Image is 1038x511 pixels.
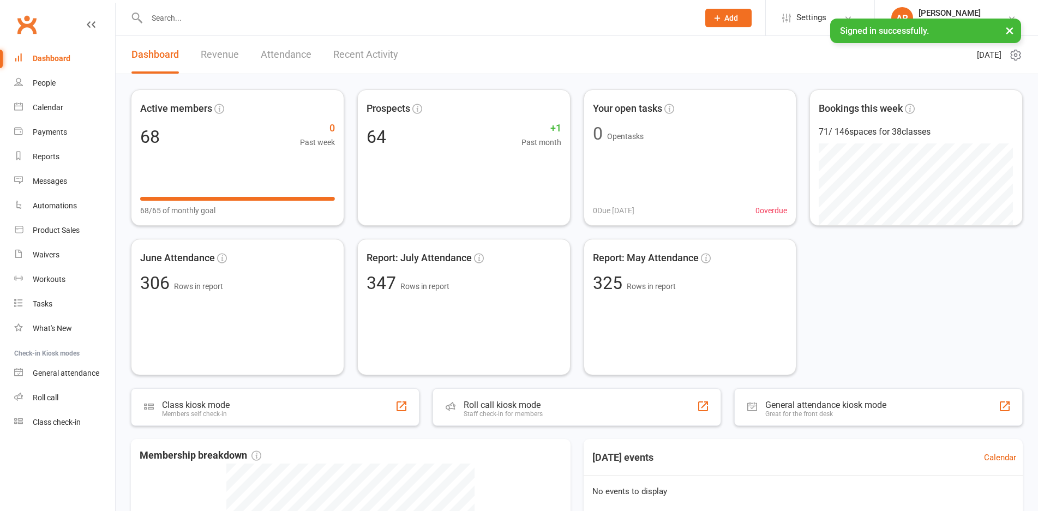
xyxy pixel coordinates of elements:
div: Class kiosk mode [162,400,230,410]
a: General attendance kiosk mode [14,361,115,386]
div: [PERSON_NAME] [919,8,981,18]
div: The Weight Rm [919,18,981,28]
h3: [DATE] events [584,448,662,467]
div: Reports [33,152,59,161]
a: Product Sales [14,218,115,243]
div: Great for the front desk [765,410,886,418]
a: Roll call [14,386,115,410]
div: Roll call [33,393,58,402]
span: Rows in report [400,282,449,291]
span: 0 overdue [755,205,787,217]
a: Messages [14,169,115,194]
span: 0 Due [DATE] [593,205,634,217]
span: Report: July Attendance [367,250,472,266]
span: 0 [300,121,335,136]
div: Dashboard [33,54,70,63]
span: 68/65 of monthly goal [140,205,215,217]
span: Prospects [367,101,410,117]
span: Open tasks [607,132,644,141]
span: Signed in successfully. [840,26,929,36]
button: × [1000,19,1019,42]
div: 0 [593,125,603,142]
a: Calendar [984,451,1016,464]
span: Add [724,14,738,22]
span: Your open tasks [593,101,662,117]
a: Payments [14,120,115,145]
a: Calendar [14,95,115,120]
span: Bookings this week [819,101,903,117]
span: June Attendance [140,250,215,266]
a: What's New [14,316,115,341]
div: 71 / 146 spaces for 38 classes [819,125,1013,139]
div: Workouts [33,275,65,284]
a: Attendance [261,36,311,74]
span: Report: May Attendance [593,250,699,266]
span: Membership breakdown [140,448,261,464]
span: +1 [521,121,561,136]
a: Clubworx [13,11,40,38]
a: Waivers [14,243,115,267]
span: [DATE] [977,49,1001,62]
div: General attendance kiosk mode [765,400,886,410]
div: Roll call kiosk mode [464,400,543,410]
a: Reports [14,145,115,169]
div: Waivers [33,250,59,259]
a: Automations [14,194,115,218]
div: Product Sales [33,226,80,235]
span: Settings [796,5,826,30]
div: People [33,79,56,87]
input: Search... [143,10,691,26]
div: 68 [140,128,160,146]
div: Payments [33,128,67,136]
a: Revenue [201,36,239,74]
span: Past week [300,136,335,148]
div: Automations [33,201,77,210]
span: Past month [521,136,561,148]
a: Dashboard [14,46,115,71]
a: Workouts [14,267,115,292]
span: Rows in report [627,282,676,291]
button: Add [705,9,752,27]
a: Class kiosk mode [14,410,115,435]
div: No events to display [579,476,1028,507]
a: Recent Activity [333,36,398,74]
span: 347 [367,273,400,293]
div: Messages [33,177,67,185]
div: Calendar [33,103,63,112]
span: 325 [593,273,627,293]
span: 306 [140,273,174,293]
div: Staff check-in for members [464,410,543,418]
span: Rows in report [174,282,223,291]
div: Tasks [33,299,52,308]
div: What's New [33,324,72,333]
span: Active members [140,101,212,117]
div: Members self check-in [162,410,230,418]
a: Dashboard [131,36,179,74]
div: 64 [367,128,386,146]
a: Tasks [14,292,115,316]
div: Class check-in [33,418,81,426]
div: AR [891,7,913,29]
div: General attendance [33,369,99,377]
a: People [14,71,115,95]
